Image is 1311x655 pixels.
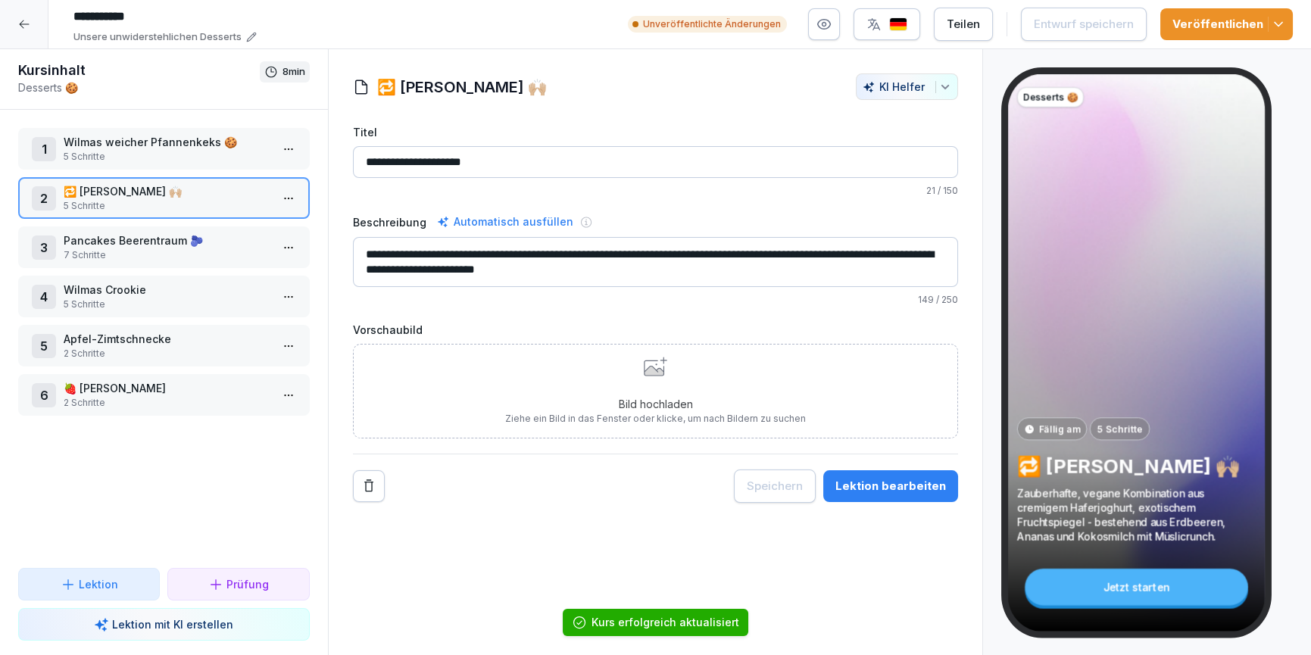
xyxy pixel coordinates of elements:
p: 5 Schritte [64,199,270,213]
button: Lektion mit KI erstellen [18,608,310,641]
p: Ziehe ein Bild in das Fenster oder klicke, um nach Bildern zu suchen [505,412,806,426]
button: Entwurf speichern [1021,8,1147,41]
h1: Kursinhalt [18,61,260,80]
label: Beschreibung [353,214,426,230]
div: 4 [32,285,56,309]
p: 5 Schritte [1097,422,1142,435]
button: Speichern [734,469,816,503]
span: 149 [918,294,934,305]
button: Prüfung [167,568,309,600]
label: Vorschaubild [353,322,959,338]
button: Remove [353,470,385,502]
p: Prüfung [226,576,269,592]
p: 2 Schritte [64,396,270,410]
button: Veröffentlichen [1160,8,1293,40]
div: 1Wilmas weicher Pfannenkeks 🍪5 Schritte [18,128,310,170]
div: Automatisch ausfüllen [434,213,576,231]
div: 3 [32,235,56,260]
p: 🔁 [PERSON_NAME] 🙌🏼 [1017,454,1256,479]
p: 5 Schritte [64,298,270,311]
p: Apfel-Zimtschnecke [64,331,270,347]
p: 8 min [282,64,305,80]
p: Wilmas Crookie [64,282,270,298]
p: / 150 [353,184,959,198]
p: Unsere unwiderstehlichen Desserts [73,30,242,45]
button: Lektion bearbeiten [823,470,958,502]
p: / 250 [353,293,959,307]
div: 6🍓 [PERSON_NAME]2 Schritte [18,374,310,416]
p: 5 Schritte [64,150,270,164]
p: Lektion [79,576,118,592]
button: Lektion [18,568,160,600]
p: 🔁 [PERSON_NAME] 🙌🏼 [64,183,270,199]
label: Titel [353,124,959,140]
p: Desserts 🍪 [1023,90,1078,104]
p: 🍓 [PERSON_NAME] [64,380,270,396]
p: Unveröffentlichte Änderungen [643,17,781,31]
h1: 🔁 [PERSON_NAME] 🙌🏼 [377,76,547,98]
p: Desserts 🍪 [18,80,260,95]
div: Entwurf speichern [1034,16,1134,33]
div: Lektion bearbeiten [835,478,946,494]
p: 2 Schritte [64,347,270,360]
p: 7 Schritte [64,248,270,262]
div: 5 [32,334,56,358]
p: Pancakes Beerentraum 🫐 [64,232,270,248]
div: 2 [32,186,56,211]
div: KI Helfer [863,80,951,93]
p: Zauberhafte, vegane Kombination aus cremigem Haferjoghurt, exotischem Fruchtspiegel - bestehend a... [1017,486,1256,544]
div: Speichern [747,478,803,494]
span: 21 [926,185,935,196]
div: Veröffentlichen [1172,16,1281,33]
img: de.svg [889,17,907,32]
p: Lektion mit KI erstellen [112,616,233,632]
div: Jetzt starten [1025,569,1248,605]
button: Teilen [934,8,993,41]
p: Wilmas weicher Pfannenkeks 🍪 [64,134,270,150]
div: 2🔁 [PERSON_NAME] 🙌🏼5 Schritte [18,177,310,219]
div: 3Pancakes Beerentraum 🫐7 Schritte [18,226,310,268]
div: 4Wilmas Crookie5 Schritte [18,276,310,317]
div: Kurs erfolgreich aktualisiert [592,615,739,630]
p: Bild hochladen [505,396,806,412]
p: Fällig am [1039,422,1080,435]
button: KI Helfer [856,73,958,100]
div: 5Apfel-Zimtschnecke2 Schritte [18,325,310,366]
div: 6 [32,383,56,407]
div: 1 [32,137,56,161]
div: Teilen [947,16,980,33]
